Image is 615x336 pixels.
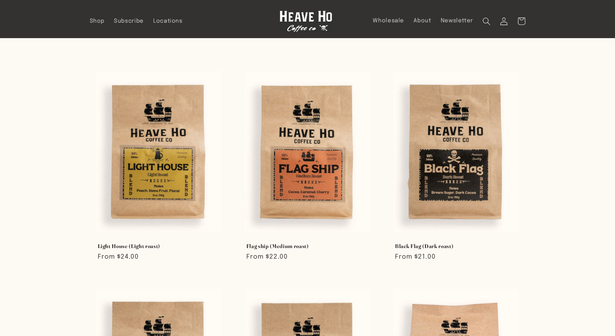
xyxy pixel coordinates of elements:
[246,243,369,250] a: Flag ship (Medium roast)
[153,18,183,25] span: Locations
[414,17,431,25] span: About
[436,12,478,29] a: Newsletter
[85,13,109,29] a: Shop
[478,12,495,30] summary: Search
[148,13,187,29] a: Locations
[395,243,517,250] a: Black Flag (Dark roast)
[114,18,144,25] span: Subscribe
[373,17,404,25] span: Wholesale
[90,18,105,25] span: Shop
[280,11,332,32] img: Heave Ho Coffee Co
[98,243,220,250] a: Light House (Light roast)
[368,12,409,29] a: Wholesale
[441,17,473,25] span: Newsletter
[409,12,436,29] a: About
[109,13,149,29] a: Subscribe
